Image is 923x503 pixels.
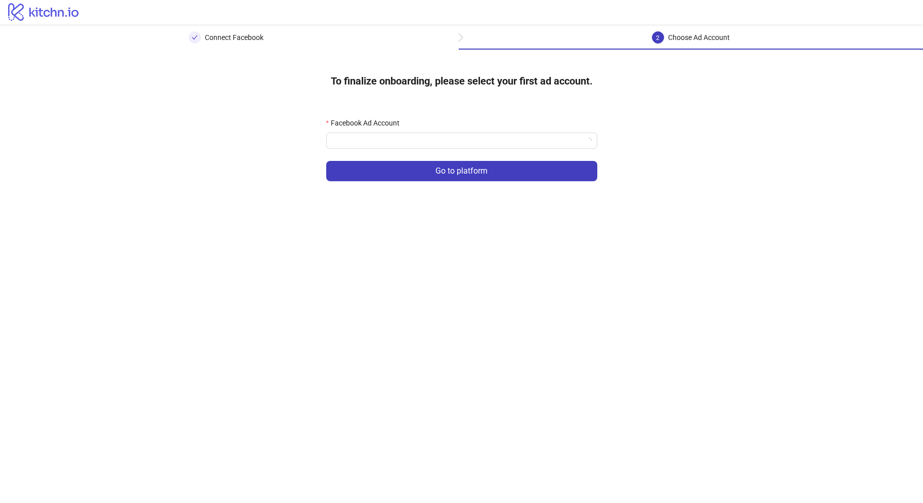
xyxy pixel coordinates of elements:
[332,133,582,148] input: Facebook Ad Account
[315,66,609,96] h4: To finalize onboarding, please select your first ad account.
[192,34,198,40] span: check
[326,117,406,129] label: Facebook Ad Account
[656,34,660,41] span: 2
[326,161,597,181] button: Go to platform
[585,137,592,144] span: loading
[435,166,488,176] span: Go to platform
[668,31,730,44] div: Choose Ad Account
[205,31,263,44] div: Connect Facebook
